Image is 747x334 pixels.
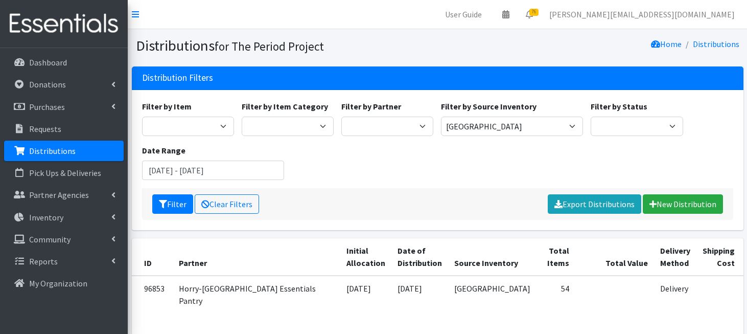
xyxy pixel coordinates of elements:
[548,194,641,214] a: Export Distributions
[575,238,654,276] th: Total Value
[340,238,391,276] th: Initial Allocation
[152,194,193,214] button: Filter
[4,7,124,41] img: HumanEssentials
[518,4,541,25] a: 76
[4,119,124,139] a: Requests
[242,100,328,113] label: Filter by Item Category
[29,146,76,156] p: Distributions
[341,100,401,113] label: Filter by Partner
[4,229,124,250] a: Community
[4,273,124,294] a: My Organization
[441,100,536,113] label: Filter by Source Inventory
[541,4,743,25] a: [PERSON_NAME][EMAIL_ADDRESS][DOMAIN_NAME]
[29,256,58,266] p: Reports
[29,212,63,222] p: Inventory
[29,79,66,90] p: Donations
[4,185,124,205] a: Partner Agencies
[215,39,324,54] small: for The Period Project
[654,238,696,276] th: Delivery Method
[651,39,682,49] a: Home
[29,168,101,178] p: Pick Ups & Deliveries
[29,234,71,244] p: Community
[29,124,61,134] p: Requests
[142,161,284,180] input: January 1, 2011 - December 31, 2011
[4,207,124,228] a: Inventory
[536,238,575,276] th: Total Items
[437,4,490,25] a: User Guide
[4,251,124,272] a: Reports
[142,144,185,157] label: Date Range
[4,52,124,73] a: Dashboard
[29,278,87,288] p: My Organization
[173,238,340,276] th: Partner
[142,100,192,113] label: Filter by Item
[391,238,448,276] th: Date of Distribution
[29,57,67,68] p: Dashboard
[136,37,434,55] h1: Distributions
[4,163,124,183] a: Pick Ups & Deliveries
[591,100,647,113] label: Filter by Status
[693,39,739,49] a: Distributions
[4,141,124,161] a: Distributions
[29,102,65,112] p: Purchases
[29,190,89,200] p: Partner Agencies
[132,238,173,276] th: ID
[448,238,536,276] th: Source Inventory
[696,238,741,276] th: Shipping Cost
[4,74,124,95] a: Donations
[4,97,124,117] a: Purchases
[643,194,723,214] a: New Distribution
[529,9,539,16] span: 76
[142,73,213,83] h3: Distribution Filters
[195,194,259,214] a: Clear Filters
